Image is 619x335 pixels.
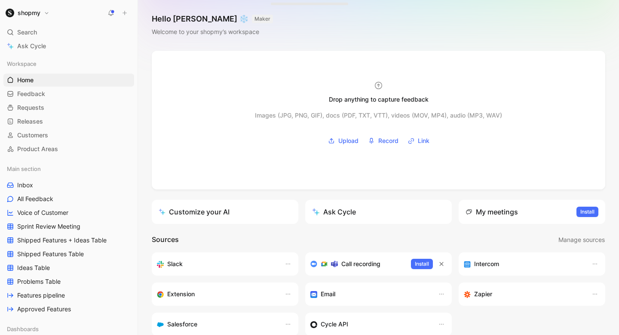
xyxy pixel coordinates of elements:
[418,136,429,146] span: Link
[3,101,134,114] a: Requests
[338,136,359,146] span: Upload
[152,14,273,24] h1: Hello [PERSON_NAME] ❄️
[3,129,134,142] a: Customers
[7,325,39,333] span: Dashboards
[305,200,452,224] button: Ask Cycle
[17,195,53,203] span: All Feedback
[7,59,37,68] span: Workspace
[252,15,273,23] button: MAKER
[3,26,134,39] div: Search
[365,134,401,147] button: Record
[3,40,134,53] a: Ask Cycle
[3,162,134,316] div: Main sectionInboxAll FeedbackVoice of CustomerSprint Review MeetingShipped Features + Ideas Table...
[152,234,179,245] h2: Sources
[3,192,134,205] a: All Feedback
[3,248,134,261] a: Shipped Features Table
[17,291,65,300] span: Features pipeline
[321,319,348,329] h3: Cycle API
[3,74,134,87] a: Home
[464,289,583,299] div: Capture feedback from thousands of sources with Zapier (survey results, recordings, sheets, etc).
[325,134,362,147] button: Upload
[17,236,107,245] span: Shipped Features + Ideas Table
[17,41,46,51] span: Ask Cycle
[17,277,61,286] span: Problems Table
[17,250,84,258] span: Shipped Features Table
[17,305,71,313] span: Approved Features
[167,319,197,329] h3: Salesforce
[3,179,134,192] a: Inbox
[17,145,58,153] span: Product Areas
[17,117,43,126] span: Releases
[255,110,502,121] div: Images (JPG, PNG, GIF), docs (PDF, TXT, VTT), videos (MOV, MP4), audio (MP3, WAV)
[17,264,50,272] span: Ideas Table
[474,289,492,299] h3: Zapier
[167,259,183,269] h3: Slack
[3,234,134,247] a: Shipped Features + Ideas Table
[466,207,518,217] div: My meetings
[558,235,605,245] span: Manage sources
[3,162,134,175] div: Main section
[17,103,44,112] span: Requests
[310,259,404,269] div: Record & transcribe meetings from Zoom, Meet & Teams.
[580,208,594,216] span: Install
[3,289,134,302] a: Features pipeline
[152,200,298,224] a: Customize your AI
[3,115,134,128] a: Releases
[321,289,335,299] h3: Email
[17,222,80,231] span: Sprint Review Meeting
[405,134,432,147] button: Link
[17,208,68,217] span: Voice of Customer
[17,76,34,84] span: Home
[6,9,14,17] img: shopmy
[312,207,356,217] div: Ask Cycle
[464,259,583,269] div: Sync your customers, send feedback and get updates in Intercom
[3,261,134,274] a: Ideas Table
[159,207,230,217] div: Customize your AI
[411,259,433,269] button: Install
[3,275,134,288] a: Problems Table
[157,289,276,299] div: Capture feedback from anywhere on the web
[18,9,40,17] h1: shopmy
[3,303,134,316] a: Approved Features
[17,131,48,140] span: Customers
[474,259,499,269] h3: Intercom
[3,7,52,19] button: shopmyshopmy
[3,206,134,219] a: Voice of Customer
[415,260,429,268] span: Install
[310,319,429,329] div: Sync customers & send feedback from custom sources. Get inspired by our favorite use case
[17,90,45,98] span: Feedback
[152,27,273,37] div: Welcome to your shopmy’s workspace
[17,27,37,37] span: Search
[329,94,429,105] div: Drop anything to capture feedback
[378,136,398,146] span: Record
[157,259,276,269] div: Sync your customers, send feedback and get updates in Slack
[3,87,134,100] a: Feedback
[558,234,605,245] button: Manage sources
[17,181,33,189] span: Inbox
[167,289,195,299] h3: Extension
[3,220,134,233] a: Sprint Review Meeting
[576,207,598,217] button: Install
[310,289,429,299] div: Forward emails to your feedback inbox
[7,164,41,173] span: Main section
[3,57,134,70] div: Workspace
[3,143,134,155] a: Product Areas
[341,259,380,269] h3: Call recording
